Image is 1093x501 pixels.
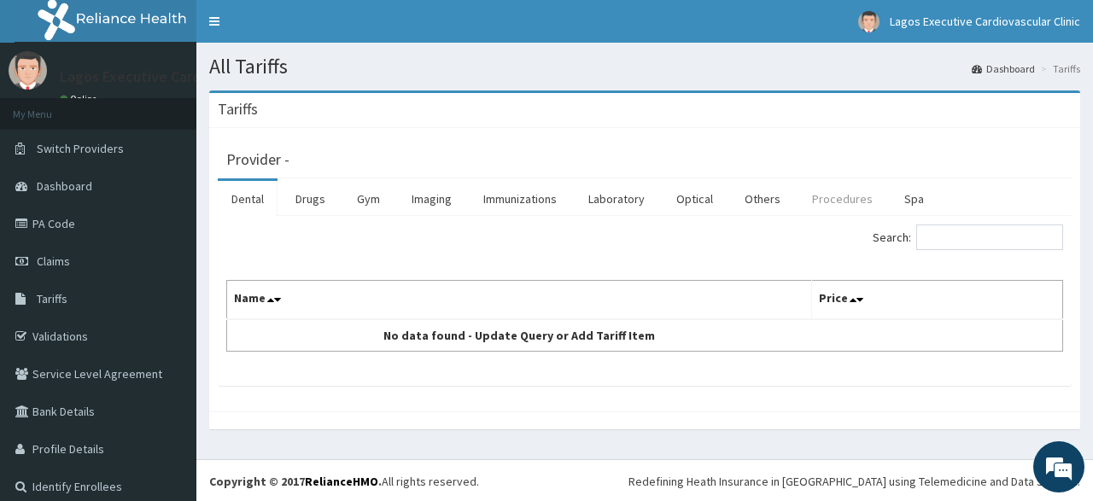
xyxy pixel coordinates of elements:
h3: Provider - [226,152,289,167]
a: Others [731,181,794,217]
a: Procedures [798,181,886,217]
li: Tariffs [1037,61,1080,76]
a: Spa [891,181,938,217]
span: Lagos Executive Cardiovascular Clinic [890,14,1080,29]
span: Tariffs [37,291,67,306]
a: Optical [663,181,727,217]
span: Switch Providers [37,141,124,156]
img: User Image [9,51,47,90]
span: Dashboard [37,178,92,194]
th: Name [227,281,812,320]
div: Redefining Heath Insurance in [GEOGRAPHIC_DATA] using Telemedicine and Data Science! [628,473,1080,490]
label: Search: [873,224,1063,250]
a: Imaging [398,181,465,217]
img: User Image [858,11,880,32]
th: Price [812,281,1063,320]
h1: All Tariffs [209,55,1080,78]
input: Search: [916,224,1063,250]
td: No data found - Update Query or Add Tariff Item [227,319,812,352]
span: Claims [37,253,70,269]
p: Lagos Executive Cardiovascular Clinic [60,69,307,84]
a: Dashboard [972,61,1035,76]
a: Drugs [282,181,339,217]
strong: Copyright © 2017 . [209,474,382,489]
a: Immunizations [470,181,570,217]
a: Laboratory [575,181,658,217]
a: Dental [218,181,278,217]
h3: Tariffs [218,102,258,117]
a: Gym [343,181,394,217]
a: Online [60,93,101,105]
a: RelianceHMO [305,474,378,489]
